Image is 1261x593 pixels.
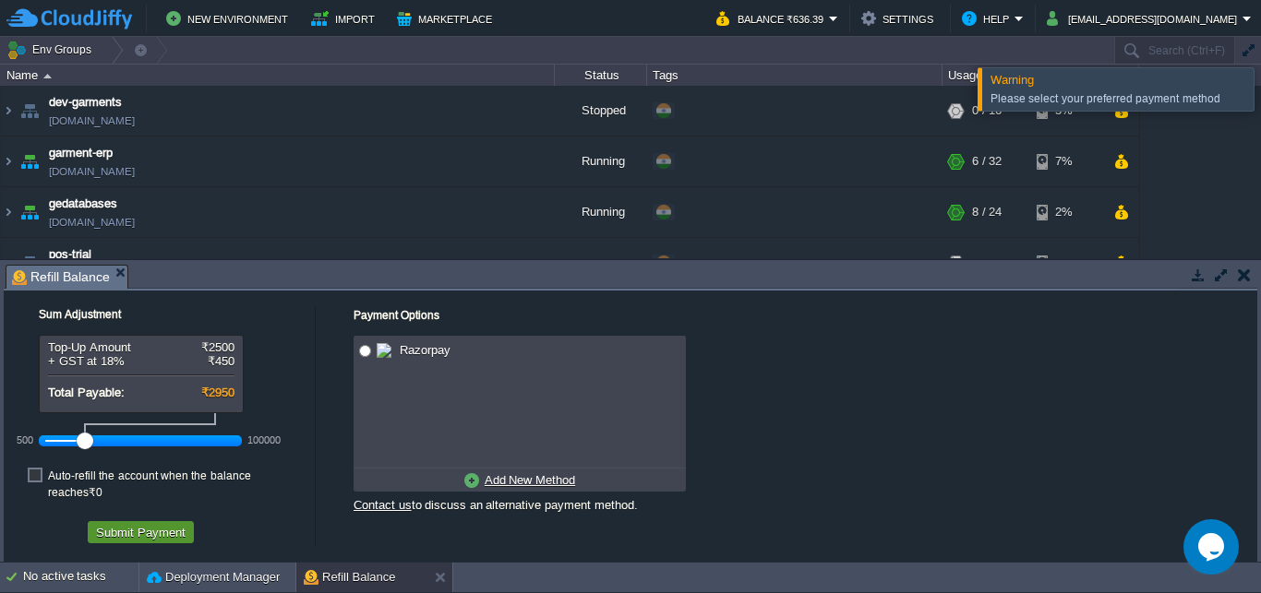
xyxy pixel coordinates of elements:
[354,498,412,512] a: Contact us
[49,245,91,264] a: pos-trial
[1037,238,1097,288] div: 10%
[972,86,1002,136] div: 0 / 16
[972,187,1002,237] div: 8 / 24
[395,343,450,357] span: Razorpay
[49,195,117,213] a: gedatabases
[972,136,1002,186] div: 6 / 32
[90,524,191,540] button: Submit Payment
[972,238,1002,288] div: 0 / 16
[247,434,281,445] div: 100000
[14,308,121,321] label: Sum Adjustment
[962,7,1015,30] button: Help
[648,65,942,86] div: Tags
[12,266,110,289] span: Refill Balance
[6,37,98,63] button: Env Groups
[485,473,575,487] u: Add New Method
[48,340,234,354] div: Top-Up Amount
[17,187,42,237] img: AMDAwAAAACH5BAEAAAAALAAAAAABAAEAAAICRAEAOw==
[201,340,234,354] span: ₹2500
[311,7,380,30] button: Import
[6,7,132,30] img: CloudJiffy
[397,7,498,30] button: Marketplace
[89,486,102,499] span: ₹0
[304,568,396,587] button: Refill Balance
[555,187,647,237] div: Running
[991,91,1249,106] div: Please select your preferred payment method
[1,86,16,136] img: AMDAwAAAACH5BAEAAAAALAAAAAABAAEAAAICRAEAOw==
[49,93,122,112] a: dev-garments
[2,65,554,86] div: Name
[354,309,439,322] label: Payment Options
[17,136,42,186] img: AMDAwAAAACH5BAEAAAAALAAAAAABAAEAAAICRAEAOw==
[1183,519,1243,575] iframe: chat widget
[48,385,234,399] div: Total Payable:
[49,112,135,130] a: [DOMAIN_NAME]
[716,7,829,30] button: Balance ₹636.39
[49,144,113,162] a: garment-erp
[1,136,16,186] img: AMDAwAAAACH5BAEAAAAALAAAAAABAAEAAAICRAEAOw==
[555,136,647,186] div: Running
[23,563,138,592] div: No active tasks
[555,86,647,136] div: Stopped
[17,434,33,445] div: 500
[43,74,52,78] img: AMDAwAAAACH5BAEAAAAALAAAAAABAAEAAAICRAEAOw==
[991,73,1034,87] span: Warning
[460,468,580,492] a: Add New Method
[49,162,135,181] a: [DOMAIN_NAME]
[354,492,686,513] div: to discuss an alternative payment method.
[201,385,234,399] span: ₹2950
[556,65,646,86] div: Status
[49,213,135,231] span: [DOMAIN_NAME]
[17,238,42,288] img: AMDAwAAAACH5BAEAAAAALAAAAAABAAEAAAICRAEAOw==
[48,468,306,501] label: Auto-refill the account when the balance reaches
[861,7,939,30] button: Settings
[943,65,1138,86] div: Usage
[166,7,294,30] button: New Environment
[1,187,16,237] img: AMDAwAAAACH5BAEAAAAALAAAAAABAAEAAAICRAEAOw==
[1037,187,1097,237] div: 2%
[555,238,647,288] div: Stopped
[1,238,16,288] img: AMDAwAAAACH5BAEAAAAALAAAAAABAAEAAAICRAEAOw==
[48,354,234,368] div: + GST at 18%
[147,568,280,587] button: Deployment Manager
[1037,136,1097,186] div: 7%
[208,354,234,368] span: ₹450
[1047,7,1243,30] button: [EMAIL_ADDRESS][DOMAIN_NAME]
[17,86,42,136] img: AMDAwAAAACH5BAEAAAAALAAAAAABAAEAAAICRAEAOw==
